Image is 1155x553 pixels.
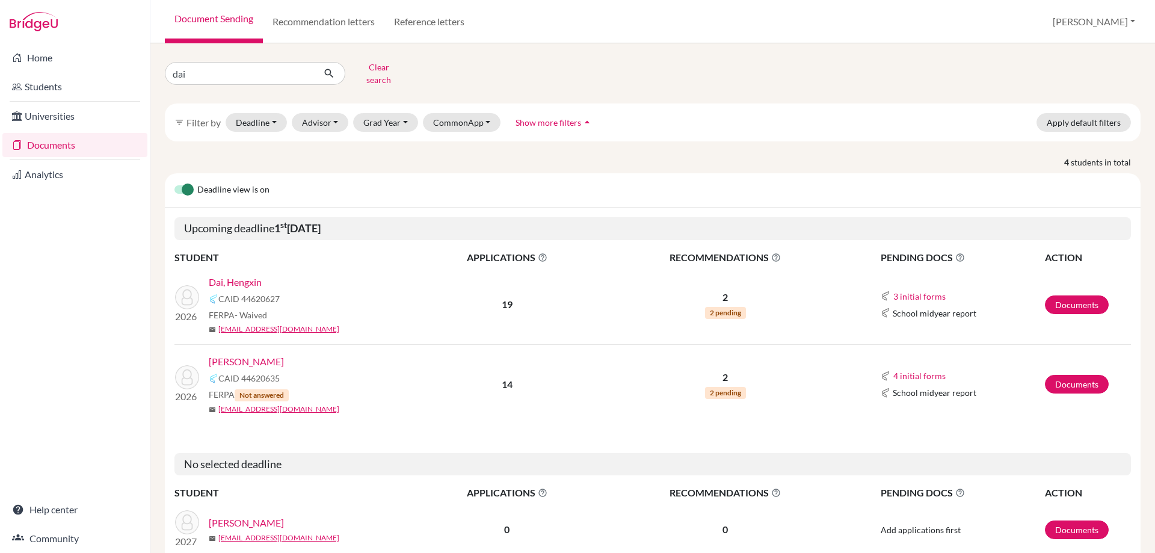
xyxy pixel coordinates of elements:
[423,113,501,132] button: CommonApp
[600,522,851,537] p: 0
[209,309,267,321] span: FERPA
[1045,295,1109,314] a: Documents
[893,307,976,320] span: School midyear report
[209,406,216,413] span: mail
[175,534,199,549] p: 2027
[209,354,284,369] a: [PERSON_NAME]
[1036,113,1131,132] button: Apply default filters
[174,250,415,265] th: STUDENT
[175,309,199,324] p: 2026
[1047,10,1141,33] button: [PERSON_NAME]
[209,516,284,530] a: [PERSON_NAME]
[2,75,147,99] a: Students
[600,370,851,385] p: 2
[581,116,593,128] i: arrow_drop_up
[2,104,147,128] a: Universities
[175,365,199,389] img: Dai, Yuhan
[502,298,513,310] b: 19
[893,386,976,399] span: School midyear report
[209,535,216,542] span: mail
[274,221,321,235] b: 1 [DATE]
[209,326,216,333] span: mail
[175,285,199,309] img: Dai, Hengxin
[600,486,851,500] span: RECOMMENDATIONS
[881,308,890,318] img: Common App logo
[893,369,946,383] button: 4 initial forms
[1045,521,1109,539] a: Documents
[881,371,890,381] img: Common App logo
[226,113,287,132] button: Deadline
[235,310,267,320] span: - Waived
[218,324,339,335] a: [EMAIL_ADDRESS][DOMAIN_NAME]
[502,378,513,390] b: 14
[175,510,199,534] img: Heath, Daisy
[881,525,961,535] span: Add applications first
[174,217,1131,240] h5: Upcoming deadline
[881,250,1044,265] span: PENDING DOCS
[1045,375,1109,394] a: Documents
[175,389,199,404] p: 2026
[1071,156,1141,168] span: students in total
[218,404,339,415] a: [EMAIL_ADDRESS][DOMAIN_NAME]
[280,220,287,230] sup: st
[881,388,890,398] img: Common App logo
[2,527,147,551] a: Community
[516,117,581,128] span: Show more filters
[10,12,58,31] img: Bridge-U
[174,453,1131,476] h5: No selected deadline
[209,294,218,304] img: Common App logo
[505,113,603,132] button: Show more filtersarrow_drop_up
[416,250,599,265] span: APPLICATIONS
[345,58,412,89] button: Clear search
[2,162,147,187] a: Analytics
[1044,485,1131,501] th: ACTION
[353,113,418,132] button: Grad Year
[218,292,280,305] span: CAID 44620627
[2,498,147,522] a: Help center
[174,117,184,127] i: filter_list
[600,290,851,304] p: 2
[197,183,269,197] span: Deadline view is on
[292,113,349,132] button: Advisor
[504,524,510,535] b: 0
[1064,156,1071,168] strong: 4
[2,133,147,157] a: Documents
[416,486,599,500] span: APPLICATIONS
[705,307,746,319] span: 2 pending
[235,389,289,401] span: Not answered
[218,533,339,543] a: [EMAIL_ADDRESS][DOMAIN_NAME]
[165,62,314,85] input: Find student by name...
[1044,250,1131,265] th: ACTION
[218,372,280,385] span: CAID 44620635
[893,289,946,303] button: 3 initial forms
[209,275,262,289] a: Dai, Hengxin
[2,46,147,70] a: Home
[209,388,289,401] span: FERPA
[881,291,890,301] img: Common App logo
[174,485,415,501] th: STUDENT
[209,374,218,383] img: Common App logo
[186,117,221,128] span: Filter by
[881,486,1044,500] span: PENDING DOCS
[600,250,851,265] span: RECOMMENDATIONS
[705,387,746,399] span: 2 pending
